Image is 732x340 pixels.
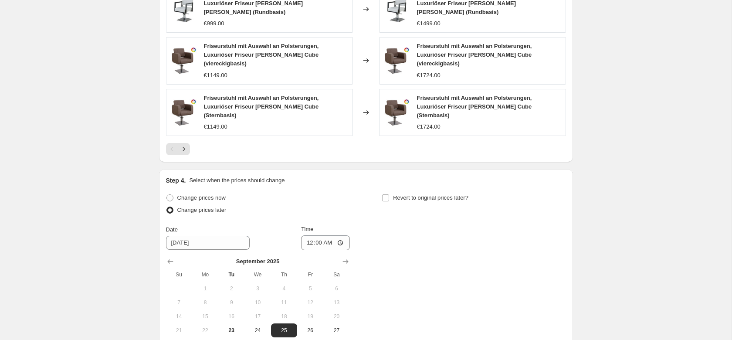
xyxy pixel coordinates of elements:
button: Thursday September 11 2025 [271,296,297,309]
th: Friday [297,268,323,282]
span: 19 [301,313,320,320]
span: 20 [327,313,346,320]
span: 14 [169,313,189,320]
span: 16 [222,313,241,320]
button: Show next month, October 2025 [339,255,352,268]
span: 24 [248,327,267,334]
h2: Step 4. [166,176,186,185]
th: Monday [192,268,218,282]
span: 17 [248,313,267,320]
span: Tu [222,271,241,278]
img: friseurstuhl-mit-auswahl-an-polsterungen-luxurioser-friseur-stuhl-cube-tiptop-einrichtung-88848_8... [171,48,197,74]
span: Change prices later [177,207,227,213]
span: 26 [301,327,320,334]
th: Wednesday [244,268,271,282]
span: Friseurstuhl mit Auswahl an Polsterungen, Luxuriöser Friseur [PERSON_NAME] Cube (Sternbasis) [204,95,319,119]
span: 27 [327,327,346,334]
button: Saturday September 27 2025 [323,323,349,337]
span: 9 [222,299,241,306]
span: We [248,271,267,278]
span: Fr [301,271,320,278]
span: Th [274,271,294,278]
span: 6 [327,285,346,292]
th: Sunday [166,268,192,282]
button: Today Tuesday September 23 2025 [218,323,244,337]
button: Wednesday September 17 2025 [244,309,271,323]
div: €1149.00 [204,122,227,131]
span: 25 [274,327,294,334]
div: €1149.00 [204,71,227,80]
span: Revert to original prices later? [393,194,468,201]
span: 3 [248,285,267,292]
img: friseurstuhl-mit-auswahl-an-polsterungen-luxurioser-friseur-stuhl-cube-tiptop-einrichtung-88848_8... [384,99,410,126]
button: Thursday September 4 2025 [271,282,297,296]
button: Saturday September 20 2025 [323,309,349,323]
span: 2 [222,285,241,292]
button: Wednesday September 24 2025 [244,323,271,337]
th: Thursday [271,268,297,282]
input: 12:00 [301,235,350,250]
span: 5 [301,285,320,292]
span: Friseurstuhl mit Auswahl an Polsterungen, Luxuriöser Friseur [PERSON_NAME] Cube (Sternbasis) [417,95,532,119]
span: Friseurstuhl mit Auswahl an Polsterungen, Luxuriöser Friseur [PERSON_NAME] Cube (viereckigbasis) [417,43,532,67]
span: 11 [274,299,294,306]
button: Friday September 12 2025 [297,296,323,309]
span: 10 [248,299,267,306]
span: 8 [196,299,215,306]
img: friseurstuhl-mit-auswahl-an-polsterungen-luxurioser-friseur-stuhl-cube-tiptop-einrichtung-88848_8... [171,99,197,126]
button: Sunday September 14 2025 [166,309,192,323]
button: Tuesday September 2 2025 [218,282,244,296]
div: €1499.00 [417,19,441,28]
button: Friday September 19 2025 [297,309,323,323]
button: Wednesday September 3 2025 [244,282,271,296]
span: 22 [196,327,215,334]
span: 4 [274,285,294,292]
nav: Pagination [166,143,190,155]
button: Friday September 5 2025 [297,282,323,296]
span: 23 [222,327,241,334]
span: 13 [327,299,346,306]
th: Saturday [323,268,349,282]
span: Date [166,226,178,233]
button: Friday September 26 2025 [297,323,323,337]
span: Su [169,271,189,278]
button: Thursday September 25 2025 [271,323,297,337]
p: Select when the prices should change [189,176,285,185]
div: €1724.00 [417,71,441,80]
span: 18 [274,313,294,320]
button: Saturday September 13 2025 [323,296,349,309]
span: Friseurstuhl mit Auswahl an Polsterungen, Luxuriöser Friseur [PERSON_NAME] Cube (viereckigbasis) [204,43,319,67]
button: Tuesday September 16 2025 [218,309,244,323]
button: Monday September 8 2025 [192,296,218,309]
span: Mo [196,271,215,278]
button: Wednesday September 10 2025 [244,296,271,309]
button: Tuesday September 9 2025 [218,296,244,309]
span: 15 [196,313,215,320]
span: 1 [196,285,215,292]
button: Next [178,143,190,155]
input: 9/23/2025 [166,236,250,250]
span: 7 [169,299,189,306]
span: 21 [169,327,189,334]
span: 12 [301,299,320,306]
button: Monday September 22 2025 [192,323,218,337]
th: Tuesday [218,268,244,282]
div: €999.00 [204,19,224,28]
button: Show previous month, August 2025 [164,255,176,268]
span: Change prices now [177,194,226,201]
div: €1724.00 [417,122,441,131]
span: Sa [327,271,346,278]
button: Saturday September 6 2025 [323,282,349,296]
button: Thursday September 18 2025 [271,309,297,323]
button: Monday September 15 2025 [192,309,218,323]
button: Sunday September 21 2025 [166,323,192,337]
button: Sunday September 7 2025 [166,296,192,309]
img: friseurstuhl-mit-auswahl-an-polsterungen-luxurioser-friseur-stuhl-cube-tiptop-einrichtung-88848_8... [384,48,410,74]
span: Time [301,226,313,232]
button: Monday September 1 2025 [192,282,218,296]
